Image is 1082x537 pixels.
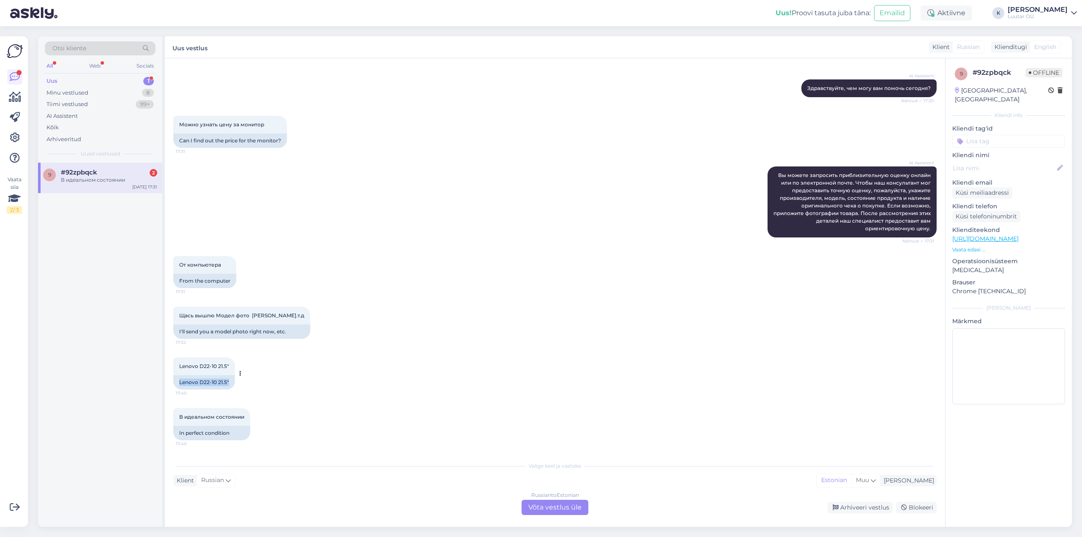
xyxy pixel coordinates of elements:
span: AI Assistent [902,160,934,166]
span: Otsi kliente [52,44,86,53]
div: Uus [46,77,57,85]
p: Kliendi telefon [952,202,1065,211]
div: Web [87,60,102,71]
div: Klient [173,476,194,485]
p: Kliendi nimi [952,151,1065,160]
div: Küsi telefoninumbrit [952,211,1020,222]
div: Võta vestlus üle [522,500,588,515]
div: Arhiveeritud [46,135,81,144]
div: Minu vestlused [46,89,88,97]
span: Russian [957,43,980,52]
a: [PERSON_NAME]Luutar OÜ [1008,6,1077,20]
div: Vaata siia [7,176,22,214]
p: Operatsioonisüsteem [952,257,1065,266]
b: Uus! [776,9,792,17]
span: 9 [48,172,51,178]
div: Klienditugi [991,43,1027,52]
span: Offline [1025,68,1063,77]
span: Lenovo D22-10 21.5" [179,363,229,369]
div: I'll send you a model photo right now, etc. [173,324,310,339]
div: All [45,60,55,71]
span: Muu [856,476,869,484]
div: Lenovo D22-10 21.5" [173,375,235,390]
div: [GEOGRAPHIC_DATA], [GEOGRAPHIC_DATA] [955,86,1048,104]
div: Kliendi info [952,112,1065,119]
div: K [992,7,1004,19]
p: Chrome [TECHNICAL_ID] [952,287,1065,296]
div: 1 [143,77,154,85]
div: [PERSON_NAME] [952,304,1065,312]
input: Lisa tag [952,135,1065,147]
div: [PERSON_NAME] [1008,6,1068,13]
div: Küsi meiliaadressi [952,187,1012,199]
span: AI Assistent [902,73,934,79]
p: Kliendi email [952,178,1065,187]
span: #92zpbqck [61,169,97,176]
div: В идеальном состоянии [61,176,157,184]
span: Вы можете запросить приблизительную оценку онлайн или по электронной почте. Чтобы наш консультант... [773,172,932,232]
div: 2 / 3 [7,206,22,214]
div: # 92zpbqck [973,68,1025,78]
div: Proovi tasuta juba täna: [776,8,871,18]
div: [PERSON_NAME] [880,476,934,485]
span: English [1034,43,1056,52]
label: Uus vestlus [172,41,208,53]
p: Vaata edasi ... [952,246,1065,254]
div: From the computer [173,274,236,288]
div: Aktiivne [921,5,972,21]
p: Brauser [952,278,1065,287]
div: Klient [929,43,950,52]
button: Emailid [874,5,910,21]
span: От компьютера [179,262,221,268]
p: Märkmed [952,317,1065,326]
p: [MEDICAL_DATA] [952,266,1065,275]
div: Blokeeri [896,502,937,513]
div: In perfect condition [173,426,250,440]
span: 17:31 [176,289,208,295]
span: В идеальном состоянии [179,414,244,420]
span: 9 [960,71,963,77]
div: Socials [135,60,156,71]
p: Klienditeekond [952,226,1065,234]
div: 2 [150,169,157,177]
a: [URL][DOMAIN_NAME] [952,235,1019,243]
div: Luutar OÜ [1008,13,1068,20]
span: Uued vestlused [81,150,120,158]
div: 8 [142,89,154,97]
div: 99+ [136,100,154,109]
span: 17:31 [176,148,208,155]
span: Nähtud ✓ 17:30 [901,98,934,104]
div: Arhiveeri vestlus [828,502,893,513]
span: 17:40 [176,441,208,447]
div: Kõik [46,123,59,132]
span: Nähtud ✓ 17:31 [902,238,934,244]
span: 17:32 [176,339,208,346]
div: Russian to Estonian [531,491,579,499]
div: [DATE] 17:31 [132,184,157,190]
span: Russian [201,476,224,485]
span: 17:40 [176,390,208,396]
div: Tiimi vestlused [46,100,88,109]
span: Здравствуйте, чем могу вам помочь сегодня? [807,85,931,91]
img: Askly Logo [7,43,23,59]
div: Valige keel ja vastake [173,462,937,470]
input: Lisa nimi [953,164,1055,173]
div: Estonian [817,474,851,487]
span: Щась вышлю Модел фото [PERSON_NAME].т.д [179,312,304,319]
span: Можно узнать цену за монитор [179,121,264,128]
div: AI Assistent [46,112,78,120]
p: Kliendi tag'id [952,124,1065,133]
div: Can I find out the price for the monitor? [173,134,287,148]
